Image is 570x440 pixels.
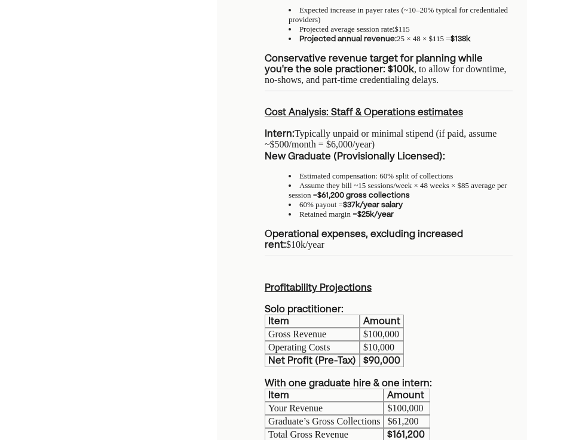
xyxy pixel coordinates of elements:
li: Estimated compensation: 60% split of collections [289,171,513,181]
li: Retained margin = [289,210,513,219]
p: $61,200 [387,416,427,427]
p: Total Gross Revenue [268,429,381,440]
b: Amount [363,317,400,327]
b: $161,200 [387,430,425,440]
li: 60% payout = [289,200,513,210]
b: $61,200 gross collections [317,192,410,199]
li: Assume they bill ~15 sessions/week × 48 weeks × $85 average per session = [289,181,513,200]
b: $37k/year salary [343,201,403,209]
li: Expected increase in payer rates (~10–20% typical for credentialed providers) [289,5,513,24]
b: Conservative revenue target for planning while you're the sole practioner: [265,54,483,75]
p: $100,000 [363,329,400,340]
b: $25k/year [357,211,394,219]
u: Profitability Projections [265,284,372,293]
b: : [393,26,394,33]
li: 25 × 48 × $115 = [289,34,513,44]
p: Gross Revenue [268,329,356,340]
p: Typically unpaid or minimal stipend (if paid, assume ~$500/month = $6,000/year) [265,128,513,150]
b: Solo practitioner: [265,305,344,315]
p: , to allow for downtime, no-shows, and part-time credentialing delays. [265,53,513,85]
li: Projected average session rate $115 [289,24,513,34]
b: $100k [388,65,414,75]
u: Cost Analysis: Staff & Operations estimates [265,108,463,118]
b: Amount [387,391,424,401]
b: With one graduate hire & one intern: [265,379,432,389]
b: Projected annual revenue: [299,35,397,43]
b: New Graduate (Provisionally Licensed): [265,152,445,162]
b: Item [268,317,289,327]
b: $138k [451,35,470,43]
b: Intern: [265,130,295,139]
p: Operating Costs [268,342,356,353]
p: $10k/year [265,229,513,250]
b: $90,000 [363,356,400,366]
b: Item [268,391,289,401]
p: $10,000 [363,342,400,353]
p: $100,000 [387,403,427,414]
p: Your Revenue [268,403,381,414]
p: Graduate’s Gross Collections [268,416,381,427]
b: Net Profit (Pre-Tax) [268,356,356,366]
b: Operational expenses, excluding increased rent: [265,230,463,250]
